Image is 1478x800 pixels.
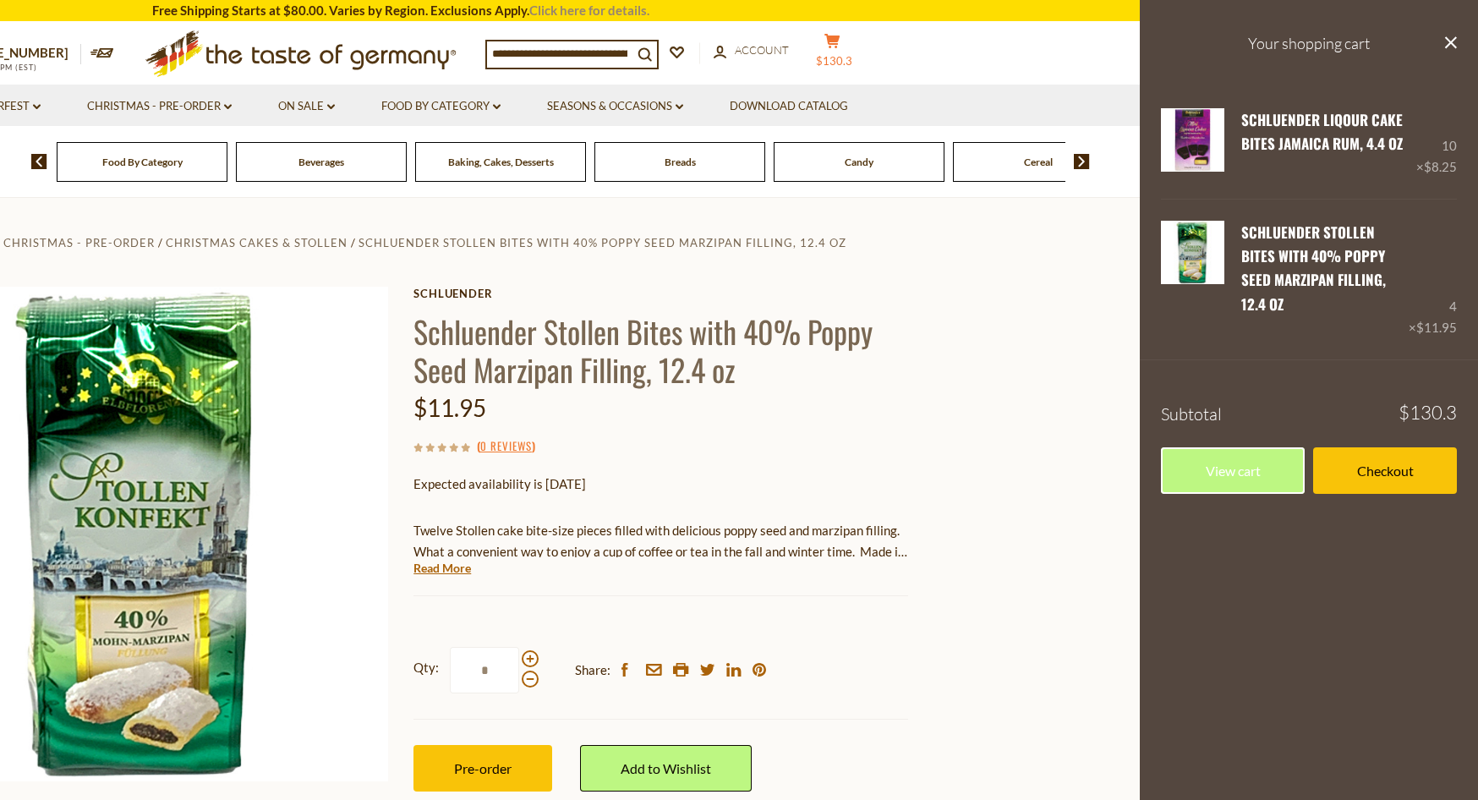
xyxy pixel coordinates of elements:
span: $11.95 [413,393,486,422]
span: Share: [575,660,610,681]
a: Christmas - PRE-ORDER [87,97,232,116]
a: 0 Reviews [480,437,532,456]
span: Pre-order [454,760,512,776]
button: Pre-order [413,745,552,792]
img: previous arrow [31,154,47,169]
span: Subtotal [1161,403,1222,425]
a: Food By Category [381,97,501,116]
input: Qty: [450,647,519,693]
a: Schluender Liqour Cake Bites Jamaica Rum, 4.4 oz [1161,108,1224,178]
div: 4 × [1409,221,1457,338]
a: On Sale [278,97,335,116]
a: Christmas Cakes & Stollen [166,236,348,249]
h1: Schluender Stollen Bites with 40% Poppy Seed Marzipan Filling, 12.4 oz [413,312,908,388]
span: $130.3 [816,54,852,68]
a: Read More [413,560,471,577]
p: Expected availability is [DATE] [413,474,908,495]
a: Cereal [1024,156,1053,168]
img: next arrow [1074,154,1090,169]
span: $130.3 [1399,403,1457,422]
img: Schluender Stollen Bites with 40% Poppy Seed Marzipan Filling, 12.4 oz [1161,221,1224,284]
span: Account [735,43,789,57]
strong: Qty: [413,657,439,678]
a: Seasons & Occasions [547,97,683,116]
button: $130.3 [807,33,857,75]
a: Schluender Stollen Bites with 40% Poppy Seed Marzipan Filling, 12.4 oz [1241,222,1386,315]
span: ( ) [477,437,535,454]
a: Download Catalog [730,97,848,116]
a: Add to Wishlist [580,745,752,792]
a: Schluender Liqour Cake Bites Jamaica Rum, 4.4 oz [1241,109,1403,154]
img: Schluender Liqour Cake Bites Jamaica Rum, 4.4 oz [1161,108,1224,172]
a: Click here for details. [529,3,649,18]
a: Baking, Cakes, Desserts [448,156,554,168]
span: $11.95 [1416,320,1457,335]
div: 10 × [1416,108,1457,178]
span: $8.25 [1424,159,1457,174]
p: Twelve Stollen cake bite-size pieces filled with delicious poppy seed and marzipan filling. What ... [413,520,908,562]
a: View cart [1161,447,1305,494]
a: Candy [845,156,873,168]
a: Food By Category [102,156,183,168]
a: Checkout [1313,447,1457,494]
a: Schluender Stollen Bites with 40% Poppy Seed Marzipan Filling, 12.4 oz [1161,221,1224,338]
a: Breads [665,156,696,168]
a: Schluender Stollen Bites with 40% Poppy Seed Marzipan Filling, 12.4 oz [359,236,846,249]
a: Schluender [413,287,908,300]
a: Christmas - PRE-ORDER [3,236,155,249]
a: Beverages [298,156,344,168]
a: Account [714,41,789,60]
